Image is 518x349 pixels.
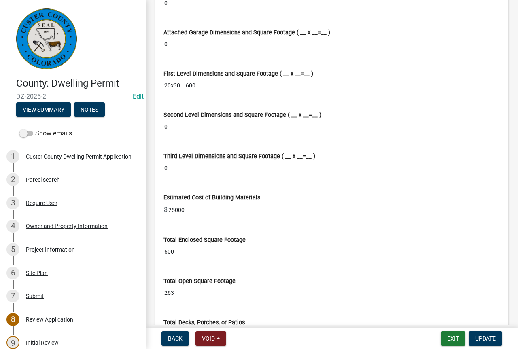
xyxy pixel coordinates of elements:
[74,107,105,113] wm-modal-confirm: Notes
[26,270,48,276] div: Site Plan
[19,129,72,138] label: Show emails
[16,8,77,69] img: Custer County, Colorado
[6,313,19,326] div: 8
[163,202,168,218] span: $
[26,293,44,299] div: Submit
[6,150,19,163] div: 1
[16,93,129,100] span: DZ-2025-2
[469,331,502,346] button: Update
[6,197,19,209] div: 3
[163,71,313,77] label: First Level Dimensions and Square Footage ( __ x __=__ )
[16,78,139,89] h4: County: Dwelling Permit
[26,317,73,322] div: Review Application
[26,200,57,206] div: Require User
[163,30,330,36] label: Attached Garage Dimensions and Square Footage ( __ x __=__ )
[163,195,260,201] label: Estimated Cost of Building Materials
[163,320,245,326] label: Total Decks, Porches, or Patios
[163,112,321,118] label: Second Level Dimensions and Square Footage ( __ x __=__ )
[133,93,144,100] wm-modal-confirm: Edit Application Number
[202,335,215,342] span: Void
[195,331,226,346] button: Void
[6,336,19,349] div: 9
[163,279,236,284] label: Total Open Square Footage
[441,331,465,346] button: Exit
[6,220,19,233] div: 4
[16,107,71,113] wm-modal-confirm: Summary
[475,335,496,342] span: Update
[6,267,19,279] div: 6
[163,237,246,243] label: Total Enclosed Square Footage
[6,173,19,186] div: 2
[16,102,71,117] button: View Summary
[6,290,19,302] div: 7
[26,247,75,252] div: Project Information
[26,340,59,345] div: Initial Review
[26,154,132,159] div: Custer County Dwelling Permit Application
[163,154,315,159] label: Third Level Dimensions and Square Footage ( __ x __=__ )
[74,102,105,117] button: Notes
[26,177,60,182] div: Parcel search
[26,223,108,229] div: Owner and Property Information
[161,331,189,346] button: Back
[6,243,19,256] div: 5
[168,335,183,342] span: Back
[133,93,144,100] a: Edit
